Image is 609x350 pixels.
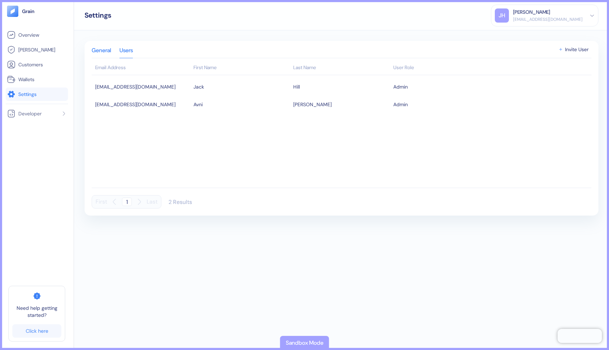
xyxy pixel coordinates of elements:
[7,90,67,98] a: Settings
[95,98,190,110] div: avni@dollycard.com
[168,198,192,206] div: 2 Results
[18,91,37,98] span: Settings
[96,195,107,209] button: First
[7,46,67,54] a: [PERSON_NAME]
[495,8,509,23] div: JH
[92,48,111,58] div: General
[18,61,43,68] span: Customers
[291,96,392,113] td: [PERSON_NAME]
[7,60,67,69] a: Customers
[286,339,324,347] div: Sandbox Mode
[12,304,61,319] span: Need help getting started?
[18,31,39,38] span: Overview
[392,96,492,113] td: Admin
[558,329,602,343] iframe: Chatra live chat
[119,48,133,58] div: Users
[193,64,290,71] div: Sort ascending
[291,78,392,96] td: Hill
[7,6,18,17] img: logo-tablet-V2.svg
[26,328,48,333] div: Click here
[393,64,490,71] div: Sort ascending
[293,64,390,71] div: Sort ascending
[392,78,492,96] td: Admin
[192,96,292,113] td: Avni
[85,12,111,19] div: Settings
[7,31,67,39] a: Overview
[12,324,61,338] a: Click here
[7,75,67,84] a: Wallets
[513,8,550,16] div: [PERSON_NAME]
[192,78,292,96] td: Jack
[18,76,35,83] span: Wallets
[558,47,589,52] button: Invite User
[22,9,35,14] img: logo
[18,46,55,53] span: [PERSON_NAME]
[513,16,583,23] div: [EMAIL_ADDRESS][DOMAIN_NAME]
[565,47,589,52] span: Invite User
[147,195,158,209] button: Last
[95,64,190,71] div: Sort ascending
[18,110,42,117] span: Developer
[95,81,190,93] div: jack@dollycard.com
